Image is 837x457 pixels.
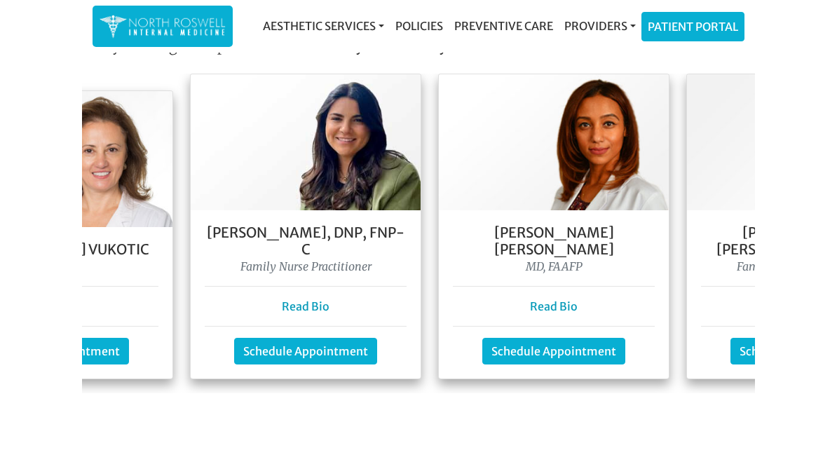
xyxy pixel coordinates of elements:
[482,338,625,364] a: Schedule Appointment
[559,12,641,40] a: Providers
[100,13,226,40] img: North Roswell Internal Medicine
[530,299,578,313] a: Read Bio
[449,12,559,40] a: Preventive Care
[282,299,329,313] a: Read Bio
[642,13,744,41] a: Patient Portal
[240,259,372,273] i: Family Nurse Practitioner
[257,12,390,40] a: Aesthetic Services
[390,12,449,40] a: Policies
[234,338,377,364] a: Schedule Appointment
[526,259,583,273] i: MD, FAAFP
[453,224,655,258] h5: [PERSON_NAME] [PERSON_NAME]
[205,224,407,258] h5: [PERSON_NAME], DNP, FNP- C
[439,74,669,210] img: Dr. Farah Mubarak Ali MD, FAAFP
